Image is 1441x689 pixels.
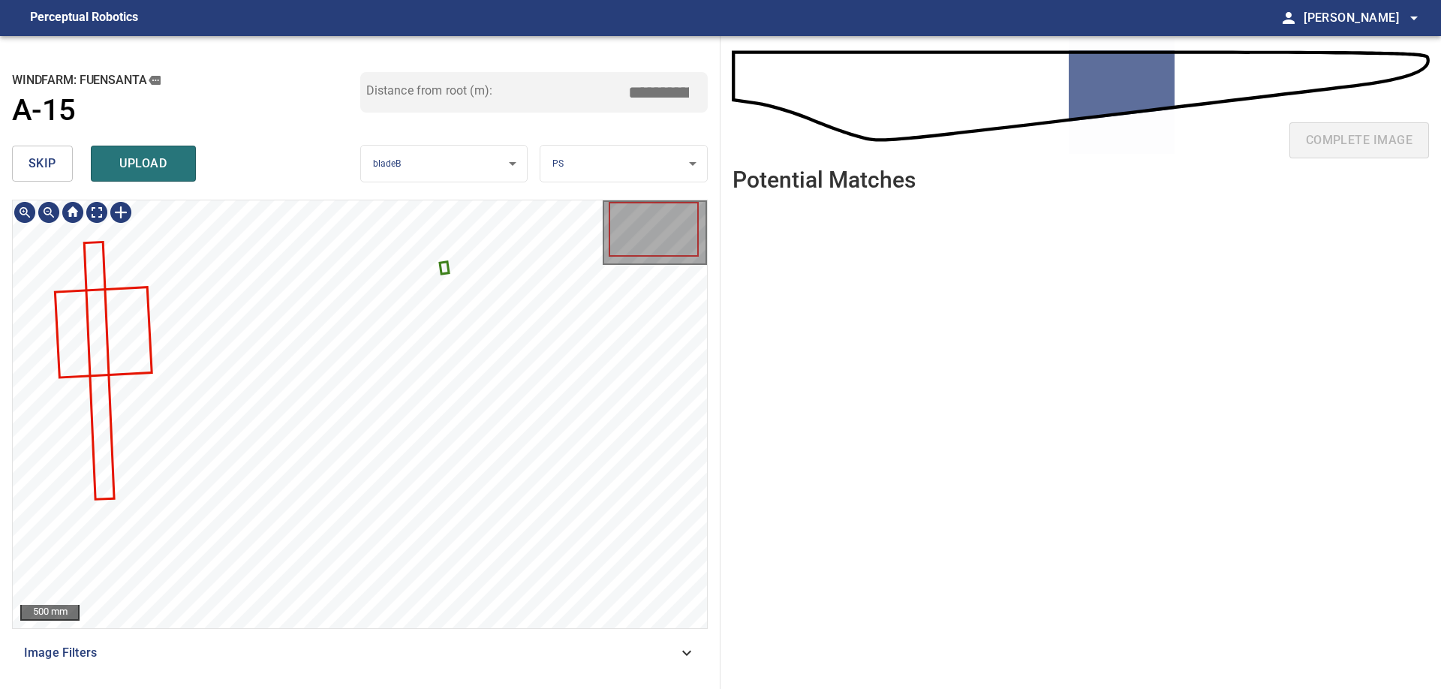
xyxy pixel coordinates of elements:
h2: windfarm: Fuensanta [12,72,360,89]
button: upload [91,146,196,182]
div: Toggle selection [109,200,133,224]
span: Image Filters [24,644,678,662]
div: Toggle full page [85,200,109,224]
span: bladeB [373,158,402,169]
h1: A-15 [12,93,76,128]
div: bladeB [361,145,528,183]
label: Distance from root (m): [366,85,492,97]
div: Image Filters [12,635,708,671]
div: PS [540,145,707,183]
span: PS [552,158,564,169]
button: [PERSON_NAME] [1298,3,1423,33]
span: person [1280,9,1298,27]
span: skip [29,153,56,174]
span: upload [107,153,179,174]
a: A-15 [12,93,360,128]
div: Zoom in [13,200,37,224]
span: arrow_drop_down [1405,9,1423,27]
button: copy message details [146,72,163,89]
figcaption: Perceptual Robotics [30,6,138,30]
span: [PERSON_NAME] [1304,8,1423,29]
h2: Potential Matches [733,167,916,192]
div: Zoom out [37,200,61,224]
div: Go home [61,200,85,224]
button: skip [12,146,73,182]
